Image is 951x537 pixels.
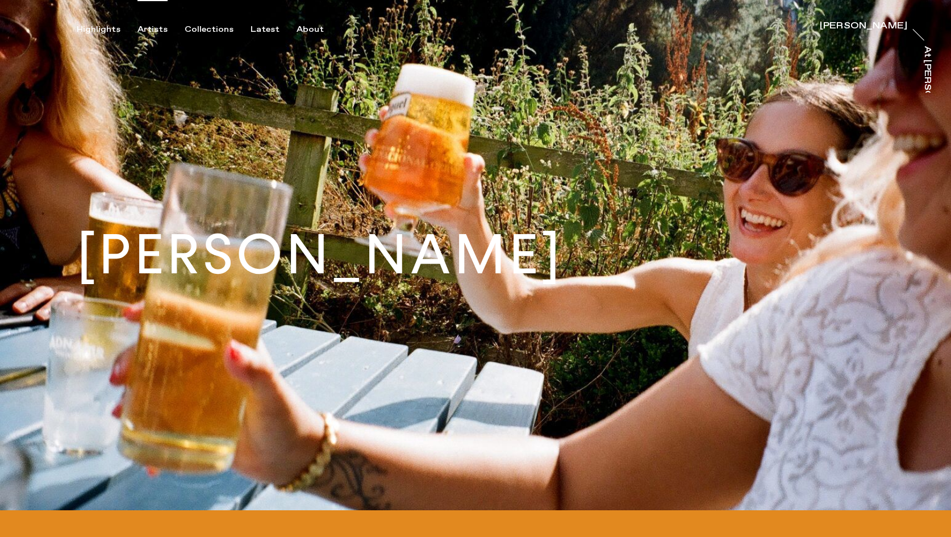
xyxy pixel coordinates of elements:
button: Artists [137,24,185,35]
a: [PERSON_NAME] [820,22,907,33]
button: Collections [185,24,251,35]
h1: [PERSON_NAME] [77,227,564,282]
div: About [297,24,324,35]
div: Highlights [77,24,120,35]
button: Latest [251,24,297,35]
div: Latest [251,24,280,35]
div: Collections [185,24,233,35]
div: At [PERSON_NAME] [923,46,932,148]
a: At [PERSON_NAME] [920,46,932,93]
button: Highlights [77,24,137,35]
button: About [297,24,341,35]
div: Artists [137,24,168,35]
